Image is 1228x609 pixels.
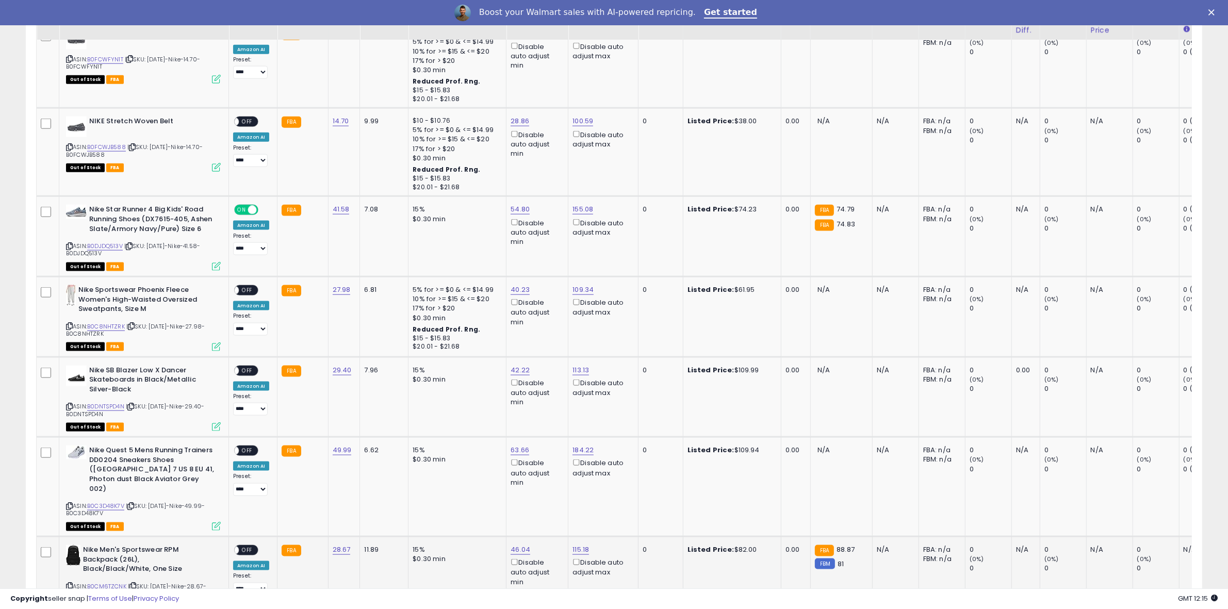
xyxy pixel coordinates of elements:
div: $0.30 min [413,65,498,75]
div: 17% for > $20 [413,144,498,154]
b: Nike Men's Sportswear RPM Backpack (26L), Black/Black/White, One Size [83,545,208,577]
img: 41geHjIq5UL._SL40_.jpg [66,205,87,219]
div: 10% for >= $15 & <= $20 [413,47,498,56]
small: (0%) [1044,455,1059,464]
small: (0%) [970,295,984,303]
div: 0 [1137,446,1179,455]
div: 17% for > $20 [413,56,498,65]
div: 0 [1044,465,1086,474]
img: 41+o2BPJ9tL._SL40_.jpg [66,117,87,137]
small: (0%) [1137,215,1152,223]
span: N/A [817,285,830,294]
div: 0 (0%) [1184,117,1225,126]
div: 0 [1044,285,1086,294]
small: (0%) [1044,555,1059,563]
div: Preset: [233,393,269,416]
span: All listings that are currently out of stock and unavailable for purchase on Amazon [66,163,105,172]
span: | SKU: [DATE]-Nike-14.70-B0FCWJB588 [66,143,203,158]
a: Terms of Use [88,594,132,603]
div: 0 [1137,285,1179,294]
div: Disable auto adjust max [572,217,630,237]
small: (0%) [1137,39,1152,47]
small: FBA [282,205,301,216]
a: B0C3D48K7V [87,502,124,511]
div: $0.30 min [413,554,498,564]
div: Disable auto adjust min [511,297,560,326]
div: 0.00 [1016,366,1032,375]
div: Disable auto adjust max [572,557,630,577]
b: Reduced Prof. Rng. [413,77,480,86]
small: FBA [282,366,301,377]
div: 0 (0%) [1184,136,1225,145]
img: 31Hy4+wHMDL._SL40_.jpg [66,366,87,386]
span: | SKU: [DATE]-Nike-41.58-B0DJDQ513V [66,242,200,257]
small: (0%) [970,39,984,47]
div: 0 [1137,304,1179,313]
div: Amazon AI [233,221,269,230]
small: Days In Stock. [1184,25,1190,35]
div: N/A [1091,366,1125,375]
div: Amazon AI [233,45,269,54]
div: 0 [970,224,1011,233]
a: B0DNTSPD4N [87,402,124,411]
small: (0%) [1184,375,1198,384]
div: 0 [1137,47,1179,57]
div: 15% [413,205,498,214]
small: (0%) [970,215,984,223]
a: 109.34 [572,285,594,295]
b: Listed Price: [687,365,734,375]
div: Close [1208,9,1219,15]
div: $0.30 min [413,375,498,384]
div: N/A [877,285,911,294]
small: FBA [282,446,301,457]
div: Amazon AI [233,561,269,570]
div: Boost your Walmart sales with AI-powered repricing. [479,7,696,18]
span: FBA [106,163,124,172]
img: Profile image for Adrian [454,5,471,21]
a: 100.59 [572,116,593,126]
div: $15 - $15.83 [413,86,498,95]
div: 0 [970,285,1011,294]
div: $0.30 min [413,215,498,224]
div: 5% for >= $0 & <= $14.99 [413,37,498,46]
a: 42.22 [511,365,530,375]
div: 0 [1044,224,1086,233]
a: Get started [704,7,757,19]
a: 155.08 [572,204,593,215]
small: FBA [815,205,834,216]
div: FBM: n/a [923,126,957,136]
div: FBM: n/a [923,375,957,384]
div: FBM: n/a [923,554,957,564]
div: ASIN: [66,29,221,83]
div: Preset: [233,312,269,336]
div: $61.95 [687,285,773,294]
div: N/A [1016,285,1032,294]
img: 31edsyk3jjL._SL40_.jpg [66,285,76,306]
div: N/A [1016,446,1032,455]
span: | SKU: [DATE]-Nike-14.70-B0FCWFYN1T [66,55,200,71]
div: 0.00 [785,545,803,554]
div: Disable auto adjust min [511,129,560,158]
span: OFF [239,118,255,126]
div: 0 [1044,47,1086,57]
a: 28.67 [333,545,351,555]
span: | SKU: [DATE]-Nike-27.98-B0C8NHTZRK [66,322,205,338]
div: $109.99 [687,366,773,375]
div: N/A [1091,285,1125,294]
small: FBA [282,545,301,556]
div: 0 (0%) [1184,465,1225,474]
span: OFF [239,447,255,455]
div: 0 [1044,117,1086,126]
div: 0 [970,205,1011,214]
div: 0 [1044,384,1086,393]
div: $0.30 min [413,314,498,323]
div: 0 [643,545,675,554]
div: 0 [1137,384,1179,393]
div: FBA: n/a [923,446,957,455]
div: Disable auto adjust max [572,41,630,61]
span: 88.87 [837,545,855,554]
a: 14.70 [333,116,349,126]
span: All listings that are currently out of stock and unavailable for purchase on Amazon [66,262,105,271]
div: Disable auto adjust min [511,557,560,586]
div: $10 - $10.76 [413,117,498,125]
